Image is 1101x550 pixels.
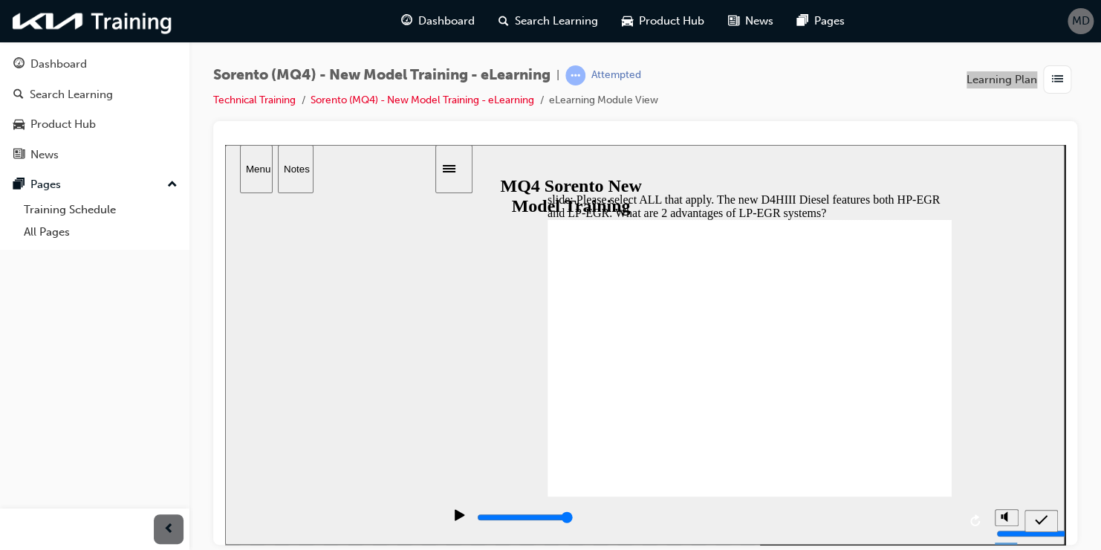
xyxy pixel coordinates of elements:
[218,363,243,389] button: play/pause
[556,67,559,84] span: |
[716,6,785,36] a: news-iconNews
[401,12,412,30] span: guage-icon
[639,13,704,30] span: Product Hub
[213,67,550,84] span: Sorento (MQ4) - New Model Training - eLearning
[18,198,183,221] a: Training Schedule
[728,12,739,30] span: news-icon
[1052,71,1063,89] span: list-icon
[610,6,716,36] a: car-iconProduct Hub
[740,365,762,387] button: replay
[785,6,857,36] a: pages-iconPages
[967,71,1037,88] span: Learning Plan
[418,13,475,30] span: Dashboard
[745,13,773,30] span: News
[1068,8,1094,34] button: MD
[30,116,96,133] div: Product Hub
[213,94,296,106] a: Technical Training
[6,51,183,78] a: Dashboard
[6,81,183,109] a: Search Learning
[252,366,348,378] input: slide progress
[30,86,113,103] div: Search Learning
[13,118,25,132] span: car-icon
[967,65,1077,94] button: Learning Plan
[311,94,534,106] a: Sorento (MQ4) - New Model Training - eLearning
[770,364,793,381] button: volume
[762,352,792,400] div: misc controls
[30,146,59,164] div: News
[18,221,183,244] a: All Pages
[591,68,641,82] div: Attempted
[30,56,87,73] div: Dashboard
[13,178,25,192] span: pages-icon
[13,149,25,162] span: news-icon
[1072,13,1090,30] span: MD
[498,12,509,30] span: search-icon
[799,352,833,400] nav: slide navigation
[771,383,867,395] input: volume
[814,13,845,30] span: Pages
[167,175,178,195] span: up-icon
[6,171,183,198] button: Pages
[30,176,61,193] div: Pages
[389,6,487,36] a: guage-iconDashboard
[59,19,82,30] div: Notes
[797,12,808,30] span: pages-icon
[13,88,24,102] span: search-icon
[565,65,585,85] span: learningRecordVerb_ATTEMPT-icon
[163,520,175,539] span: prev-icon
[622,12,633,30] span: car-icon
[218,352,762,400] div: playback controls
[487,6,610,36] a: search-iconSearch Learning
[549,92,658,109] li: eLearning Module View
[13,58,25,71] span: guage-icon
[6,141,183,169] a: News
[6,111,183,138] a: Product Hub
[21,19,42,30] div: Menu
[515,13,598,30] span: Search Learning
[799,365,833,387] button: submit
[7,6,178,36] img: kia-training
[6,48,183,171] button: DashboardSearch LearningProduct HubNews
